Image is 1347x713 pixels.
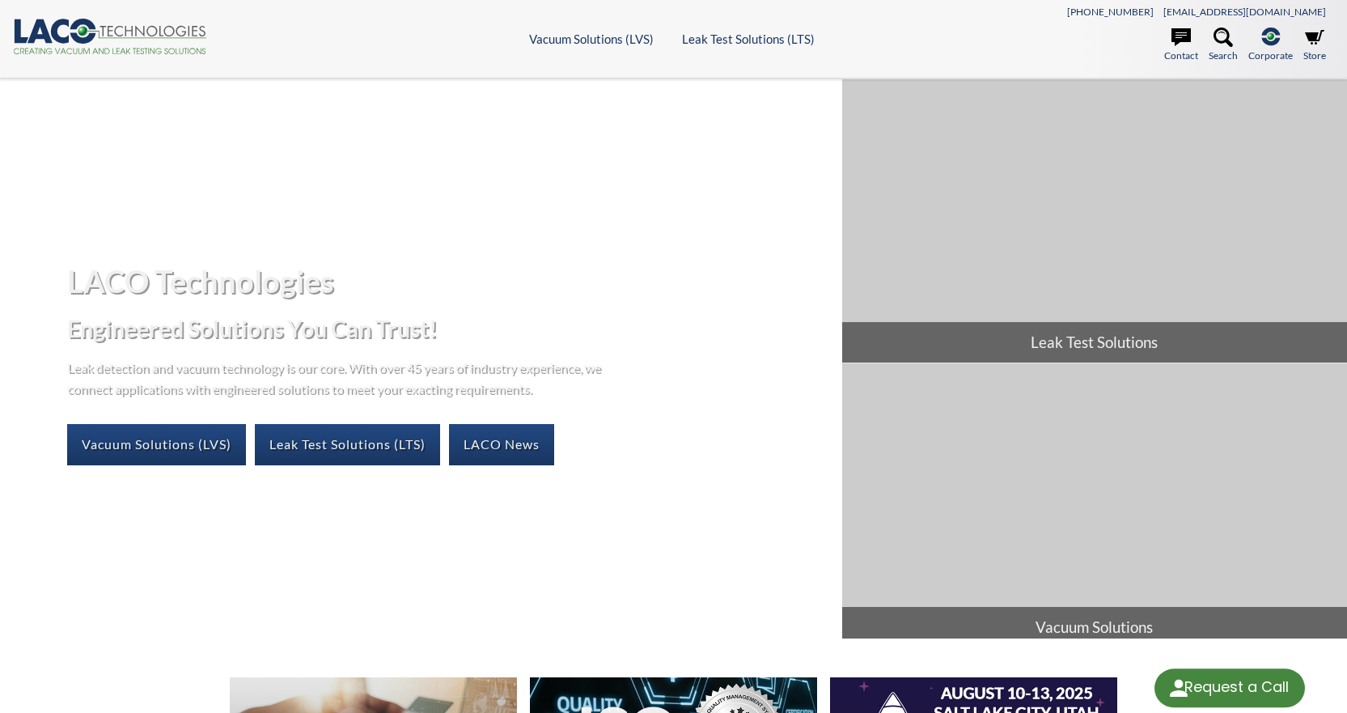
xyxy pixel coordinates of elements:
a: Vacuum Solutions (LVS) [67,424,246,465]
span: Corporate [1248,48,1293,63]
a: [PHONE_NUMBER] [1067,6,1154,18]
a: Contact [1164,28,1198,63]
h2: Engineered Solutions You Can Trust! [67,314,828,344]
span: Leak Test Solutions [842,322,1347,363]
div: Request a Call [1184,668,1289,706]
a: Leak Test Solutions (LTS) [255,424,440,465]
a: Store [1303,28,1326,63]
a: Search [1209,28,1238,63]
a: [EMAIL_ADDRESS][DOMAIN_NAME] [1163,6,1326,18]
div: Request a Call [1154,668,1305,707]
span: Vacuum Solutions [842,607,1347,647]
a: Vacuum Solutions (LVS) [529,32,654,46]
a: LACO News [449,424,554,465]
a: Vacuum Solutions [842,363,1347,647]
p: Leak detection and vacuum technology is our core. With over 45 years of industry experience, we c... [67,357,609,398]
a: Leak Test Solutions [842,79,1347,363]
img: round button [1166,675,1192,701]
h1: LACO Technologies [67,261,828,301]
a: Leak Test Solutions (LTS) [682,32,815,46]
